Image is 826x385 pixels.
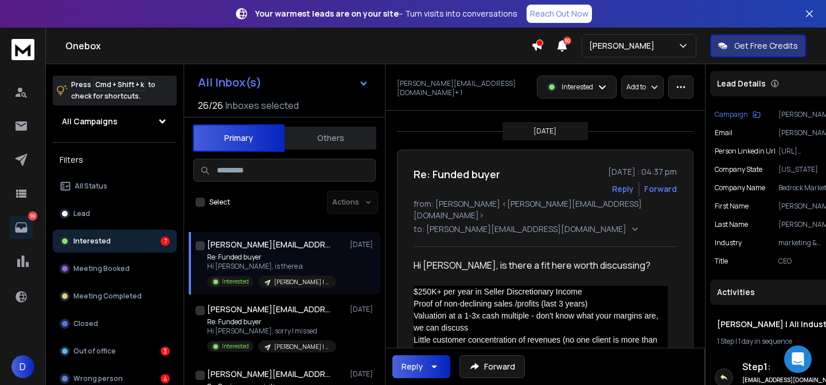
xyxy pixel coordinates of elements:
p: Interested [73,237,111,246]
p: [DATE] [350,305,376,314]
p: [DATE] [350,240,376,249]
button: Others [285,125,376,151]
div: Hi [PERSON_NAME], is there a fit here worth discussing? [414,258,668,272]
img: logo [11,39,34,60]
div: 4 [161,374,170,383]
p: Interested [222,342,249,351]
p: Lead Details [717,78,766,89]
h3: Inboxes selected [225,99,299,112]
button: Forward [459,355,525,378]
div: Forward [644,183,677,195]
p: Meeting Booked [73,264,130,273]
p: [PERSON_NAME] [589,40,659,52]
button: Campaign [715,110,761,119]
p: Company State [715,165,762,174]
button: D [11,355,34,378]
p: [DATE] : 04:37 pm [608,166,677,178]
button: All Status [53,175,177,198]
div: Reply [402,361,423,372]
h1: All Inbox(s) [198,77,262,88]
li: $250K+ per year in Seller Discretionary Income [414,286,668,298]
h1: Re: Funded buyer [414,166,500,182]
button: Closed [53,312,177,335]
button: Reply [612,183,634,195]
li: Little customer concentration of revenues (no one client is more than 15% of revenues) [414,334,668,358]
button: Primary [193,124,285,152]
p: from: [PERSON_NAME] <[PERSON_NAME][EMAIL_ADDRESS][DOMAIN_NAME]> [414,198,677,221]
p: Hi [PERSON_NAME], sorry I missed [207,327,336,336]
p: Add to [626,82,646,92]
p: [DATE] [533,127,556,136]
button: Get Free Credits [710,34,806,57]
h1: All Campaigns [62,116,118,127]
button: All Inbox(s) [189,71,378,94]
li: Proof of non-declining sales /profits (last 3 years) [414,298,668,310]
p: Out of office [73,347,116,356]
span: 50 [563,37,571,45]
p: Interested [562,82,593,92]
button: All Campaigns [53,110,177,133]
span: 1 day in sequence [738,336,792,346]
p: All Status [75,182,107,191]
p: Last Name [715,220,748,229]
p: [PERSON_NAME] | All Industry [274,343,329,351]
button: Meeting Completed [53,285,177,308]
span: Cmd + Shift + k [93,78,146,91]
p: Hi [PERSON_NAME], is there a [207,262,336,271]
p: Reach Out Now [530,8,589,19]
p: 99 [28,211,37,221]
h1: [PERSON_NAME][EMAIL_ADDRESS][DOMAIN_NAME] +1 [207,239,333,250]
p: Lead [73,209,90,218]
button: Meeting Booked [53,257,177,280]
p: Closed [73,319,98,328]
p: Email [715,128,733,137]
p: Industry [715,238,742,247]
h1: Onebox [65,39,531,53]
p: Campaign [715,110,748,119]
label: Select [209,198,230,207]
a: 99 [10,216,33,239]
p: [DATE] [350,370,376,379]
p: to: [PERSON_NAME][EMAIL_ADDRESS][DOMAIN_NAME] [414,223,628,235]
h1: [PERSON_NAME][EMAIL_ADDRESS][DOMAIN_NAME] +1 [207,304,333,315]
button: Reply [392,355,450,378]
a: Reach Out Now [527,5,592,23]
p: Get Free Credits [734,40,798,52]
button: Lead [53,202,177,225]
p: Interested [222,277,249,286]
p: First Name [715,202,749,211]
p: Meeting Completed [73,292,142,301]
div: Open Intercom Messenger [784,345,812,373]
button: Interested7 [53,230,177,253]
div: 7 [161,237,170,246]
button: Out of office3 [53,340,177,363]
p: Press to check for shortcuts. [71,79,155,102]
p: Re: Funded buyer [207,253,336,262]
span: 1 Step [717,336,734,346]
li: Valuation at a 1-3x cash multiple - don't know what your margins are, we can discuss [414,310,668,334]
p: Wrong person [73,374,123,383]
p: Company Name [715,183,765,192]
span: 26 / 26 [198,99,223,112]
p: [PERSON_NAME] | All Industry [274,278,329,286]
p: [PERSON_NAME][EMAIL_ADDRESS][DOMAIN_NAME] + 1 [397,79,530,97]
div: 3 [161,347,170,356]
p: Re: Funded buyer [207,317,336,327]
p: Person Linkedin Url [715,147,776,156]
h1: [PERSON_NAME][EMAIL_ADDRESS][PERSON_NAME][DOMAIN_NAME] [207,368,333,380]
p: – Turn visits into conversations [255,8,517,19]
h3: Filters [53,152,177,168]
strong: Your warmest leads are on your site [255,8,399,19]
p: Title [715,257,728,266]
